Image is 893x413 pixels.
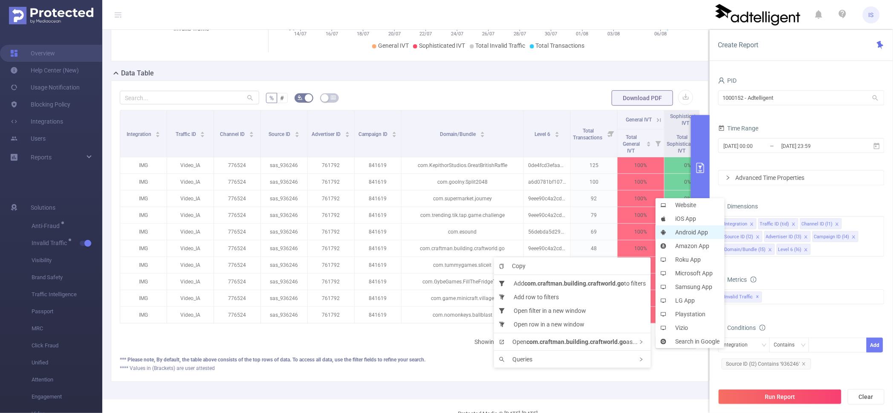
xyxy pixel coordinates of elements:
[261,240,307,257] p: sas_936246
[661,339,670,344] i: icon: google-circle
[10,45,55,62] a: Overview
[852,235,856,240] i: icon: close
[483,31,495,37] tspan: 26/07
[605,110,617,157] i: Filter menu
[120,307,167,323] p: IMG
[214,157,260,173] p: 776524
[32,337,102,354] span: Click Fraud
[639,340,644,344] i: icon: right
[494,318,651,331] li: Open row in a new window
[32,240,70,246] span: Invalid Traffic
[261,290,307,306] p: sas_936246
[728,324,766,331] span: Conditions
[261,207,307,223] p: sas_936246
[639,357,644,362] i: icon: right
[524,191,570,207] p: 9eee90c4a2cdac063ff32c681b31867776524
[526,338,626,345] b: com.craftman.building.craftworld.go
[31,199,55,216] span: Solutions
[120,364,700,372] div: **** Values in (Brackets) are user attested
[214,257,260,273] p: 776524
[573,128,604,141] span: Total Transactions
[345,130,350,133] i: icon: caret-up
[156,134,160,136] i: icon: caret-down
[774,338,801,352] div: Contains
[120,157,167,173] p: IMG
[571,174,617,190] p: 100
[402,240,523,257] p: com.craftman.building.craftworld.go
[261,307,307,323] p: sas_936246
[378,42,409,49] span: General IVT
[652,130,664,157] i: Filter menu
[618,207,664,223] p: 100%
[167,191,214,207] p: Video_IA
[848,389,884,404] button: Clear
[120,290,167,306] p: IMG
[167,224,214,240] p: Video_IA
[646,140,651,145] div: Sort
[308,274,354,290] p: 761792
[345,130,350,136] div: Sort
[308,157,354,173] p: 761792
[612,90,673,106] button: Download PDF
[514,31,526,37] tspan: 28/07
[499,264,509,269] i: icon: copy
[10,130,46,147] a: Users
[295,130,299,133] i: icon: caret-up
[623,134,640,154] span: Total General IVT
[524,240,570,257] p: 9eee90c4a2cdac063ff32c681b31867776524
[32,320,102,337] span: MRC
[476,42,526,49] span: Total Invalid Traffic
[269,95,274,101] span: %
[655,31,667,37] tspan: 06/08
[9,7,93,24] img: Protected Media
[760,325,766,331] i: icon: info-circle
[661,216,670,222] i: icon: apple
[167,240,214,257] p: Video_IA
[308,191,354,207] p: 761792
[646,140,651,143] i: icon: caret-up
[308,307,354,323] p: 761792
[656,225,725,239] li: Android App
[499,356,532,363] span: Queries
[167,307,214,323] p: Video_IA
[764,231,811,242] li: Advertiser ID (l3)
[308,240,354,257] p: 761792
[535,131,552,137] span: Level 6
[200,130,205,133] i: icon: caret-up
[249,130,254,136] div: Sort
[804,248,808,253] i: icon: close
[571,224,617,240] p: 69
[214,224,260,240] p: 776524
[656,253,725,266] li: Roku App
[402,307,523,323] p: com.nomonkeys.ballblast
[156,130,160,133] i: icon: caret-up
[345,134,350,136] i: icon: caret-down
[10,96,70,113] a: Blocking Policy
[804,235,808,240] i: icon: close
[618,240,664,257] p: 100%
[402,174,523,190] p: com.goolny.Split2048
[867,338,883,352] button: Add
[220,131,246,137] span: Channel ID
[32,252,102,269] span: Visibility
[269,131,292,137] span: Source ID
[31,154,52,161] span: Reports
[261,274,307,290] p: sas_936246
[626,117,652,123] span: General IVT
[355,290,401,306] p: 841619
[176,131,197,137] span: Traffic ID
[214,274,260,290] p: 776524
[167,157,214,173] p: Video_IA
[32,388,102,405] span: Engagement
[32,269,102,286] span: Brand Safety
[656,198,725,212] li: Website
[280,95,284,101] span: #
[723,140,792,152] input: Start date
[121,68,154,78] h2: Data Table
[480,134,485,136] i: icon: caret-down
[792,222,796,227] i: icon: close
[494,304,651,318] li: Open filter in a new window
[499,357,509,362] i: icon: search
[555,134,559,136] i: icon: caret-down
[762,343,767,349] i: icon: down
